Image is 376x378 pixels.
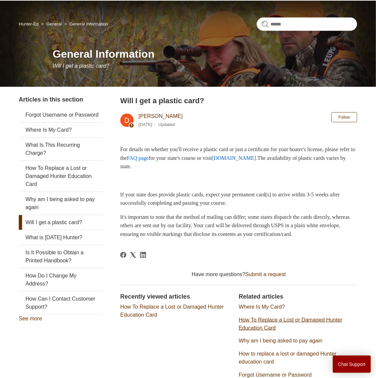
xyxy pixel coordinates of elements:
a: Will I get a plastic card? [19,215,103,230]
a: Is It Possible to Obtain a Printed Handbook? [19,245,103,268]
a: General Information [69,21,108,26]
a: Submit a request [245,271,286,277]
a: How to replace a lost or damaged Hunter education card [239,351,336,365]
h2: Recently viewed articles [120,292,232,301]
a: Where Is My Card? [239,304,285,310]
a: See more [19,316,42,321]
a: Where Is My Card? [19,123,103,137]
a: Why am I being asked to pay again [239,338,322,344]
span: Articles in this section [19,96,83,103]
span: Will I get a plastic card? [53,63,109,69]
a: How Do I Change My Address? [19,268,103,291]
p: It's important to note that the method of mailing can differ; some states dispatch the cards dire... [120,213,357,239]
p: For details on whether you'll receive a plastic card or just a certificate for your boater's lice... [120,145,357,171]
button: Follow Article [331,112,357,122]
input: Search [257,17,357,31]
svg: Share this page on Facebook [120,252,126,258]
li: General [40,21,63,26]
a: How Can I Contact Customer Support? [19,292,103,314]
a: How To Replace a Lost or Damaged Hunter Education Card [239,317,342,331]
p: If your state does provide plastic cards, expect your permanent card(s) to arrive within 3-5 week... [120,190,357,207]
a: What Is This Recurring Charge? [19,138,103,161]
h2: Will I get a plastic card? [120,95,357,106]
svg: Share this page on X Corp [130,252,136,258]
li: Hunter-Ed [19,21,40,26]
a: LinkedIn [140,252,146,258]
a: [DOMAIN_NAME]. [212,155,258,161]
h2: Related articles [239,292,357,301]
a: How To Replace a Lost or Damaged Hunter Education Card [19,161,103,192]
li: Updated [159,122,175,127]
div: Have more questions? [120,270,357,278]
a: Hunter-Ed [19,21,39,26]
a: Forgot Username or Password [19,108,103,122]
a: General [46,21,62,26]
a: Why am I being asked to pay again [19,192,103,215]
a: Forgot Username or Password [239,372,312,378]
button: Chat Support [333,356,371,373]
svg: Share this page on LinkedIn [140,252,146,258]
a: X Corp [130,252,136,258]
time: 04/08/2025, 13:11 [138,122,152,127]
h1: General Information [53,46,357,62]
a: FAQ page [127,155,149,161]
a: What is [DATE] Hunter? [19,230,103,245]
a: [PERSON_NAME] [138,113,183,119]
a: How To Replace a Lost or Damaged Hunter Education Card [120,304,224,318]
a: Facebook [120,252,126,258]
li: General Information [63,21,108,26]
